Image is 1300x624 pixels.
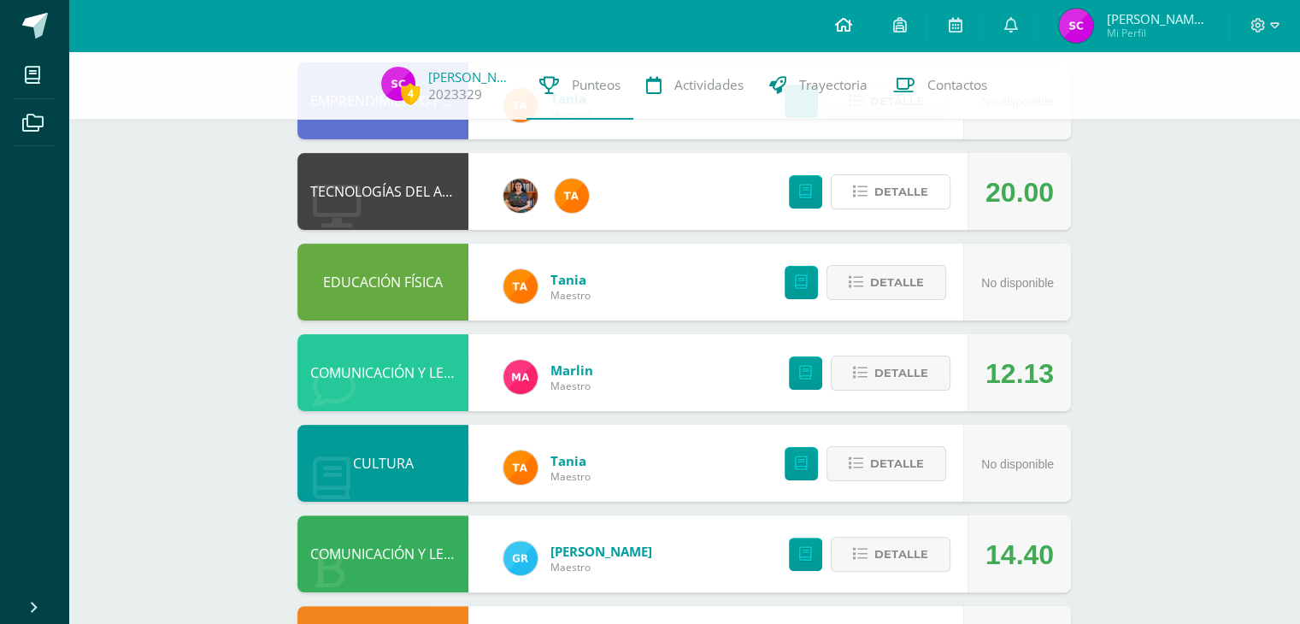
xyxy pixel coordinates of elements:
div: COMUNICACIÓN Y LENGUAJE, IDIOMA EXTRANJERO [297,334,468,411]
span: Contactos [927,76,987,94]
span: Maestro [550,560,652,574]
span: Maestro [550,288,591,303]
a: Actividades [633,51,756,120]
a: Tania [550,452,591,469]
div: 14.40 [985,516,1054,593]
button: Detalle [831,356,950,391]
span: Maestro [550,469,591,484]
img: feaeb2f9bb45255e229dc5fdac9a9f6b.png [503,269,538,303]
span: Detalle [874,357,928,389]
a: Trayectoria [756,51,880,120]
button: Detalle [831,537,950,572]
span: Maestro [550,379,593,393]
span: Detalle [874,176,928,208]
a: Tania [550,271,591,288]
span: Actividades [674,76,744,94]
span: Punteos [572,76,621,94]
span: Detalle [870,448,924,480]
span: Detalle [870,267,924,298]
a: [PERSON_NAME] [428,68,514,85]
a: Contactos [880,51,1000,120]
div: 12.13 [985,335,1054,412]
div: COMUNICACIÓN Y LENGUAJE, IDIOMA ESPAÑOL [297,515,468,592]
span: Detalle [874,539,928,570]
img: feaeb2f9bb45255e229dc5fdac9a9f6b.png [503,450,538,485]
div: 20.00 [985,154,1054,231]
div: TECNOLOGÍAS DEL APRENDIZAJE Y LA COMUNICACIÓN [297,153,468,230]
span: Mi Perfil [1106,26,1209,40]
button: Detalle [826,446,946,481]
span: [PERSON_NAME] [PERSON_NAME] [1106,10,1209,27]
a: Punteos [526,51,633,120]
span: Trayectoria [799,76,868,94]
img: 8e48596eb57994abff7e50c53ea11120.png [381,67,415,101]
div: EDUCACIÓN FÍSICA [297,244,468,321]
img: 8e48596eb57994abff7e50c53ea11120.png [1059,9,1093,43]
img: feaeb2f9bb45255e229dc5fdac9a9f6b.png [555,179,589,213]
a: 2023329 [428,85,482,103]
a: Marlin [550,362,593,379]
span: No disponible [981,457,1054,471]
img: ca51be06ee6568e83a4be8f0f0221dfb.png [503,360,538,394]
span: 4 [401,83,420,104]
img: 47e0c6d4bfe68c431262c1f147c89d8f.png [503,541,538,575]
span: No disponible [981,276,1054,290]
a: [PERSON_NAME] [550,543,652,560]
div: CULTURA [297,425,468,502]
button: Detalle [831,174,950,209]
button: Detalle [826,265,946,300]
img: 60a759e8b02ec95d430434cf0c0a55c7.png [503,179,538,213]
